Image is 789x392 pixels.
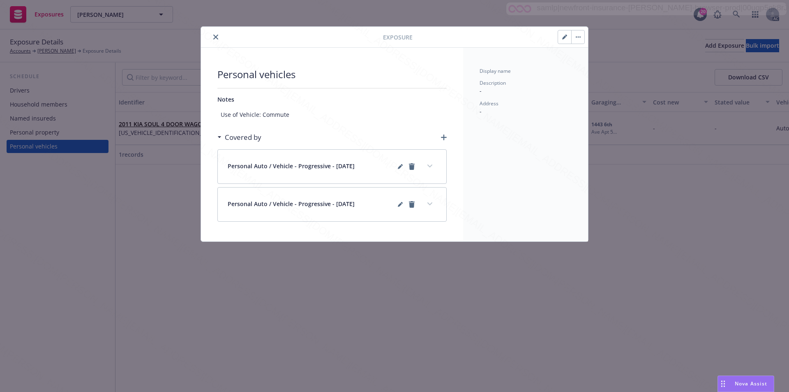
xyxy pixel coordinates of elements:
[217,67,447,81] span: Personal vehicles
[225,132,261,143] h3: Covered by
[383,33,413,42] span: Exposure
[217,132,261,143] div: Covered by
[718,376,728,392] div: Drag to move
[395,162,405,172] a: editPencil
[217,95,234,103] span: Notes
[218,188,446,221] div: Personal Auto / Vehicle - Progressive - [DATE]editPencilremoveexpand content
[423,197,436,211] button: expand content
[480,100,498,107] span: Address
[480,67,511,74] span: Display name
[395,199,405,209] a: editPencil
[407,199,417,209] a: remove
[407,162,417,172] a: remove
[480,87,482,95] span: -
[480,107,482,115] span: -
[423,160,436,173] button: expand content
[217,107,447,122] span: Use of Vehicle: Commute
[735,380,767,387] span: Nova Assist
[218,150,446,183] div: Personal Auto / Vehicle - Progressive - [DATE]editPencilremoveexpand content
[717,376,774,392] button: Nova Assist
[211,32,221,42] button: close
[228,199,355,209] span: Personal Auto / Vehicle - Progressive - [DATE]
[480,79,506,86] span: Description
[228,162,355,172] span: Personal Auto / Vehicle - Progressive - [DATE]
